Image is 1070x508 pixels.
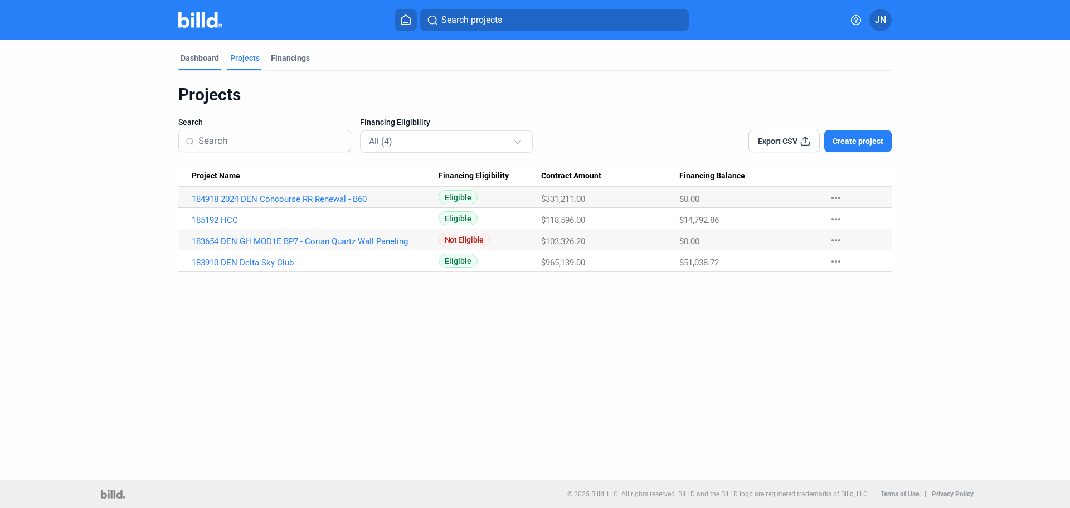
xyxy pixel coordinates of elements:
button: Search projects [420,9,689,31]
span: Eligible [439,211,478,225]
span: $965,139.00 [541,258,585,268]
a: 183910 DEN Delta Sky Club [192,258,439,268]
span: Create project [833,136,883,147]
div: Financing Eligibility [439,171,541,181]
span: Project Name [192,171,240,181]
div: Dashboard [181,52,219,64]
span: $103,326.20 [541,236,585,246]
span: $51,038.72 [679,258,719,268]
button: JN [869,9,892,31]
span: Financing Balance [679,171,745,181]
button: Create project [824,130,892,152]
mat-icon: more_horiz [829,255,843,268]
div: Projects [230,52,260,64]
a: 184918 2024 DEN Concourse RR Renewal - B60 [192,194,439,204]
span: Export CSV [758,136,797,147]
p: | [925,490,926,498]
span: $0.00 [679,194,699,204]
a: 183654 DEN GH MOD1E BP7 - Corian Quartz Wall Paneling [192,236,439,246]
span: Contract Amount [541,171,601,181]
img: logo [101,490,125,499]
input: Search [198,129,344,153]
a: 185192 HCC [192,215,439,225]
span: JN [875,13,886,27]
div: Projects [178,84,892,105]
div: Contract Amount [541,171,679,181]
span: Financing Eligibility [360,117,430,128]
button: Export CSV [748,130,820,152]
mat-select-trigger: All (4) [369,136,392,147]
mat-icon: more_horiz [829,234,843,247]
span: Not Eligible [439,233,490,246]
div: Financing Balance [679,171,818,181]
img: Billd Company Logo [178,12,222,28]
span: $118,596.00 [541,215,585,225]
span: Eligible [439,254,478,268]
span: Search [178,117,203,128]
mat-icon: more_horiz [829,191,843,205]
b: Terms of Use [881,490,919,498]
span: $14,792.86 [679,215,719,225]
p: © 2025 Billd, LLC. All rights reserved. BILLD and the BILLD logo are registered trademarks of Bil... [567,490,869,498]
div: Financings [271,52,310,64]
div: Project Name [192,171,439,181]
mat-icon: more_horiz [829,212,843,226]
b: Privacy Policy [932,490,974,498]
span: $331,211.00 [541,194,585,204]
span: Financing Eligibility [439,171,509,181]
span: $0.00 [679,236,699,246]
span: Search projects [441,13,502,27]
span: Eligible [439,190,478,204]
